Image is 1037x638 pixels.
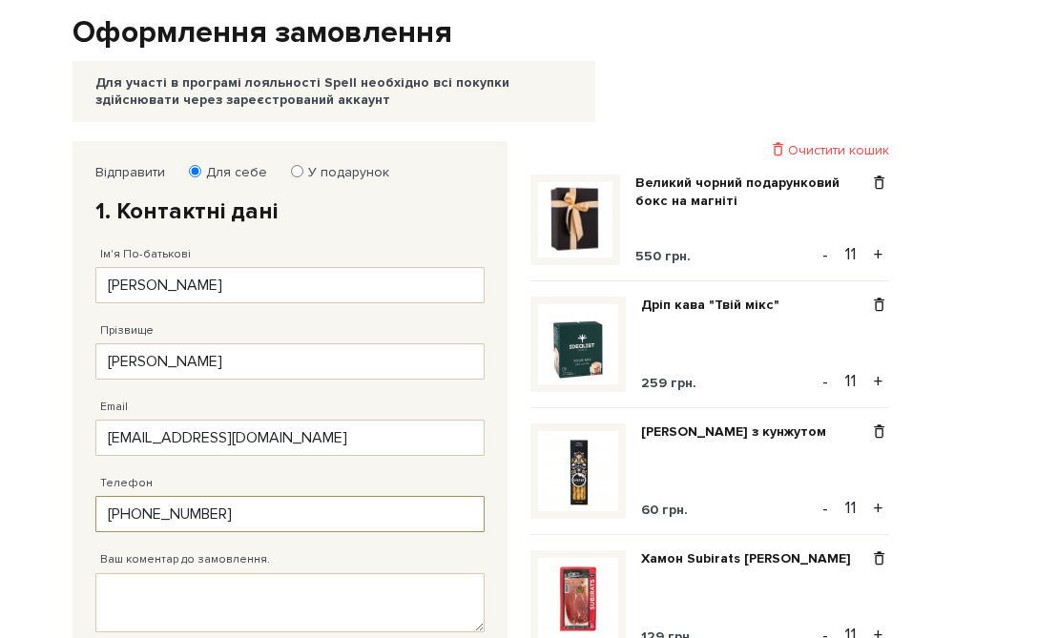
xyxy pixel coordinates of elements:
label: У подарунок [296,164,389,181]
img: Хамон Subirats Serrano [538,558,618,638]
label: Ім'я По-батькові [100,246,191,263]
label: Email [100,399,128,416]
label: Ваш коментар до замовлення. [100,551,270,568]
label: Відправити [95,164,165,181]
span: 60 грн. [641,502,688,518]
button: + [867,367,889,396]
span: 259 грн. [641,375,696,391]
a: Хамон Subirats [PERSON_NAME] [641,550,865,567]
input: У подарунок [291,165,303,177]
input: Для себе [189,165,201,177]
div: Очистити кошик [530,141,889,159]
img: Дріп кава "Твій мікс" [538,304,618,384]
button: - [816,240,835,269]
h1: Оформлення замовлення [73,13,965,53]
h2: 1. Контактні дані [95,196,485,226]
a: Дріп кава "Твій мікс" [641,297,794,314]
img: Великий чорний подарунковий бокс на магніті [538,182,613,257]
img: Грісіні з кунжутом [538,431,618,511]
label: Прізвище [100,322,154,340]
button: + [867,494,889,523]
label: Телефон [100,475,153,492]
span: 550 грн. [635,248,691,264]
button: - [816,367,835,396]
label: Для себе [194,164,267,181]
button: - [816,494,835,523]
div: Для участі в програмі лояльності Spell необхідно всі покупки здійснювати через зареєстрований акк... [95,74,572,109]
button: + [867,240,889,269]
a: [PERSON_NAME] з кунжутом [641,423,840,441]
a: Великий чорний подарунковий бокс на магніті [635,175,868,209]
